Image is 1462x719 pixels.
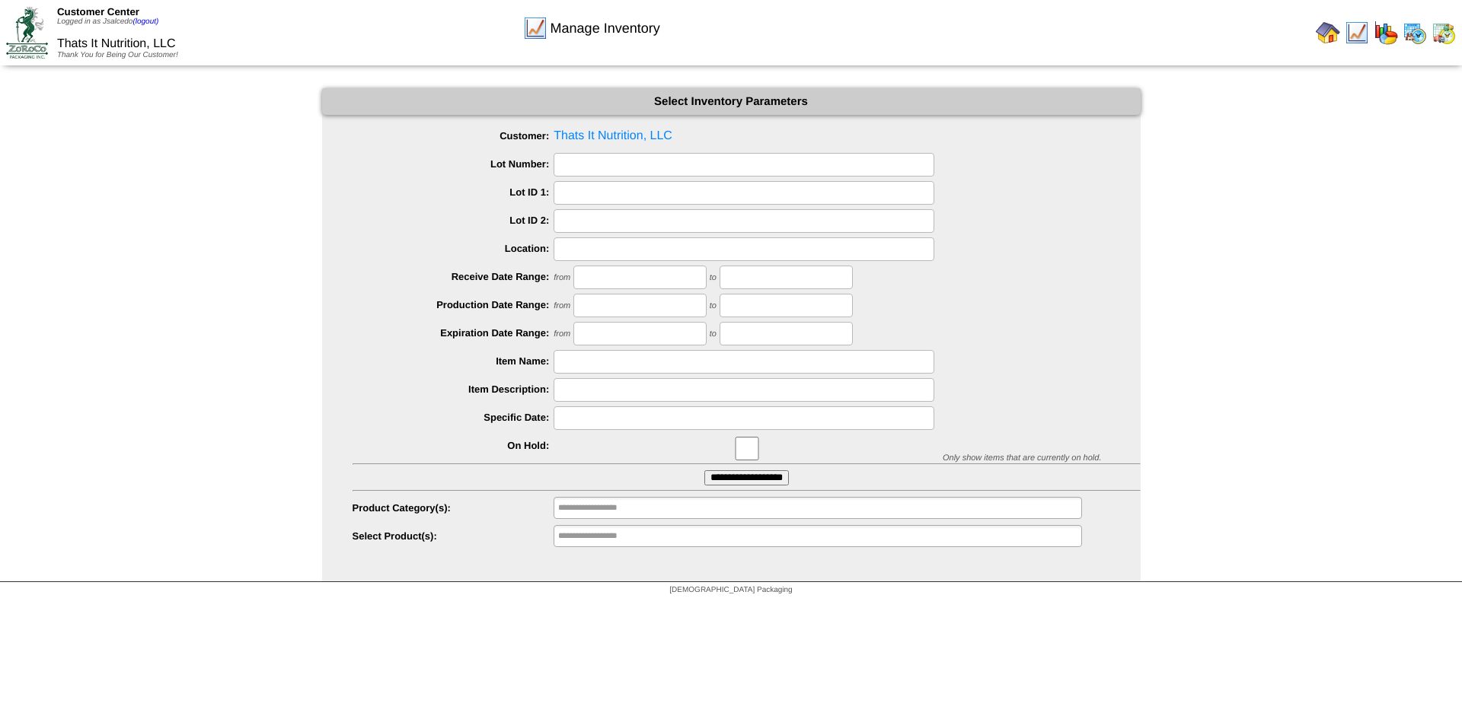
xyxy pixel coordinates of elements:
label: Lot Number: [353,158,554,170]
label: Item Name: [353,355,554,367]
img: calendarprod.gif [1403,21,1427,45]
span: to [710,329,717,339]
img: home.gif [1316,21,1340,45]
span: Only show items that are currently on hold. [943,453,1101,463]
label: Lot ID 2: [353,215,554,226]
label: Expiration Date Range: [353,327,554,339]
label: Specific Date: [353,412,554,423]
img: line_graph.gif [1345,21,1369,45]
span: to [710,301,717,310]
span: Customer Center [57,6,139,17]
span: Logged in as Jsalcedo [57,17,158,26]
label: Product Category(s): [353,502,554,514]
label: Select Product(s): [353,530,554,542]
img: line_graph.gif [523,16,547,40]
img: calendarinout.gif [1432,21,1456,45]
label: Customer: [353,130,554,142]
label: Production Date Range: [353,299,554,310]
label: Location: [353,243,554,254]
label: Lot ID 1: [353,186,554,198]
span: to [710,273,717,282]
div: Select Inventory Parameters [322,88,1141,115]
span: Thats It Nutrition, LLC [353,125,1141,148]
span: Thank You for Being Our Customer! [57,51,178,59]
a: (logout) [132,17,158,26]
span: from [554,329,570,339]
span: Manage Inventory [551,21,660,37]
img: ZoRoCo_Logo(Green%26Foil)%20jpg.webp [6,7,48,58]
span: [DEMOGRAPHIC_DATA] Packaging [669,586,792,594]
label: Receive Date Range: [353,271,554,282]
img: graph.gif [1374,21,1398,45]
label: Item Description: [353,383,554,395]
span: from [554,301,570,310]
span: from [554,273,570,282]
span: Thats It Nutrition, LLC [57,37,176,50]
label: On Hold: [353,440,554,451]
